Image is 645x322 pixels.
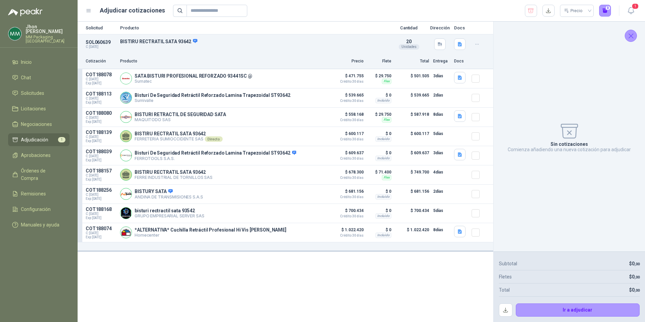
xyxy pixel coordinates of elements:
[8,87,69,100] a: Solicitudes
[368,72,391,80] p: $ 29.750
[330,72,364,83] p: $ 471.755
[433,149,450,157] p: 3 días
[625,30,637,42] button: Cerrar
[330,138,364,141] span: Crédito 30 días
[375,136,391,142] div: Incluido
[135,208,204,213] p: bisturi rectractil sata 93542
[368,168,391,176] p: $ 71.400
[21,221,59,229] span: Manuales y ayuda
[399,44,419,50] div: Unidades
[86,226,116,231] p: COT188074
[433,130,450,138] p: 5 días
[392,26,426,30] p: Cantidad
[330,80,364,83] span: Crédito 30 días
[21,206,51,213] span: Configuración
[330,91,364,103] p: $ 539.665
[564,6,584,16] div: Precio
[135,189,203,195] p: BISTURY SATA
[135,169,213,175] p: BISTIRU RECTRATIL SATA 93642
[135,175,213,180] p: FERRE INDUSTRIAL DE TORNILLOS SAS
[86,231,116,235] span: C: [DATE]
[8,187,69,200] a: Remisiones
[120,188,132,199] img: Company Logo
[368,187,391,195] p: $ 0
[86,187,116,193] p: COT188256
[330,157,364,160] span: Crédito 30 días
[375,98,391,103] div: Incluido
[395,110,429,124] p: $ 587.918
[330,234,364,237] span: Crédito 30 días
[8,27,21,40] img: Company Logo
[21,120,52,128] span: Negociaciones
[86,110,116,116] p: COT188080
[86,139,116,143] span: Exp: [DATE]
[86,207,116,212] p: COT188168
[86,158,116,162] span: Exp: [DATE]
[330,176,364,180] span: Crédito 30 días
[8,164,69,185] a: Órdenes de Compra
[330,118,364,122] span: Crédito 30 días
[395,207,429,220] p: $ 700.434
[86,26,116,30] p: Solicitud
[330,226,364,237] p: $ 1.022.420
[368,207,391,215] p: $ 0
[120,111,132,123] img: Company Logo
[499,260,517,267] p: Subtotal
[406,39,412,44] span: 20
[368,226,391,234] p: $ 0
[330,149,364,160] p: $ 609.637
[86,72,116,77] p: COT188078
[135,213,204,218] p: GRUPO EMPRESARIAL SERVER SAS
[135,194,203,199] p: ANDINA DE TRANSMISIONES S.A.S
[330,130,364,141] p: $ 600.117
[205,136,223,142] div: Directo
[86,135,116,139] span: C: [DATE]
[375,194,391,199] div: Incluido
[499,286,510,294] p: Total
[382,79,391,84] div: Flex
[135,79,252,84] p: Sumatec
[86,39,116,45] p: SOL060639
[375,233,391,238] div: Incluido
[330,207,364,218] p: $ 700.434
[120,38,388,45] p: BISTIRU RECTRATIL SATA 93642
[395,91,429,105] p: $ 539.665
[629,286,640,294] p: $
[135,98,290,103] p: Sumivalle
[8,71,69,84] a: Chat
[632,287,640,293] span: 0
[368,130,391,138] p: $ 0
[8,133,69,146] a: Adjudicación1
[395,226,429,239] p: $ 1.022.420
[86,154,116,158] span: C: [DATE]
[26,24,69,34] p: Jhon [PERSON_NAME]
[454,58,468,64] p: Docs
[86,130,116,135] p: COT188139
[395,72,429,85] p: $ 501.505
[21,136,48,143] span: Adjudicación
[8,56,69,69] a: Inicio
[635,275,640,279] span: ,00
[382,175,391,180] div: Flex
[135,156,296,161] p: FERROTOOLS S.A.S.
[120,208,132,219] img: Company Logo
[120,92,132,103] img: Company Logo
[135,73,252,79] p: SATA BISTURI PROFESIONAL REFORZADO 93441SC @
[120,58,326,64] p: Producto
[454,26,468,30] p: Docs
[135,112,226,117] p: BISTURI RETRACTIL DE SEGURIDAD SATA
[8,218,69,231] a: Manuales y ayuda
[8,118,69,131] a: Negociaciones
[635,288,640,293] span: ,00
[330,110,364,122] p: $ 558.168
[86,81,116,85] span: Exp: [DATE]
[433,72,450,80] p: 3 días
[375,213,391,219] div: Incluido
[499,273,512,280] p: Fletes
[629,260,640,267] p: $
[21,190,46,197] span: Remisiones
[86,216,116,220] span: Exp: [DATE]
[135,150,296,156] p: Bisturí De Seguridad Retráctil Reforzado Lamina Trapezoidal ST93642
[395,149,429,162] p: $ 609.637
[433,110,450,118] p: 8 días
